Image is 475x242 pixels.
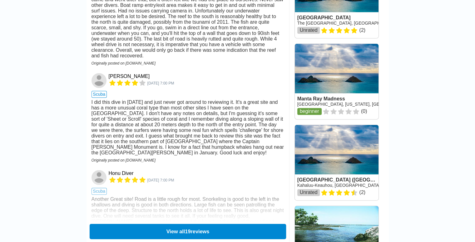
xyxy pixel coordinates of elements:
[147,178,174,182] span: 5675
[92,188,107,195] span: scuba
[297,21,399,26] a: The [GEOGRAPHIC_DATA], [GEOGRAPHIC_DATA]
[92,73,106,88] img: Jim Olinger
[92,196,284,241] div: Another Great site! Road is a little rough for most. Snorkeling is good to the left in the shallo...
[89,224,286,239] button: View all19reviews
[92,91,107,98] span: scuba
[92,158,284,162] div: Originally posted on [DOMAIN_NAME]
[147,81,174,85] span: 5720
[297,102,418,107] a: [GEOGRAPHIC_DATA], [US_STATE], [GEOGRAPHIC_DATA]
[92,99,284,156] div: I did this dive in [DATE] and just never got around to reviewing it. It's a great site and has a ...
[92,170,106,185] img: Honu Diver
[92,61,284,65] div: Originally posted on [DOMAIN_NAME]
[109,171,134,176] a: Honu Diver
[92,170,107,185] a: Honu Diver
[109,74,150,79] a: [PERSON_NAME]
[297,183,428,188] a: Kahaluu-Keauhou, [GEOGRAPHIC_DATA], [GEOGRAPHIC_DATA]
[92,73,107,88] a: Jim Olinger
